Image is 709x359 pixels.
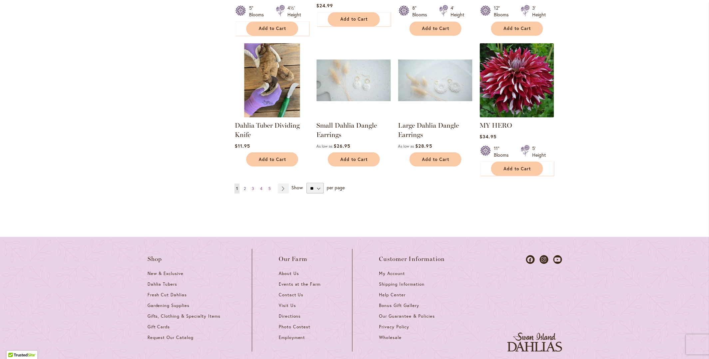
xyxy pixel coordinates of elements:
[526,255,534,264] a: Dahlias on Facebook
[316,112,391,119] a: Small Dahlia Dangle Earrings
[244,186,246,191] span: 2
[287,5,301,18] div: 4½' Height
[328,152,380,166] button: Add to Cart
[148,270,184,276] span: New & Exclusive
[316,43,391,117] img: Small Dahlia Dangle Earrings
[553,255,562,264] a: Dahlias on Youtube
[532,145,546,158] div: 5' Height
[148,281,177,287] span: Dahlia Tubers
[504,26,531,31] span: Add to Cart
[328,12,380,26] button: Add to Cart
[532,5,546,18] div: 3' Height
[250,183,256,193] a: 3
[398,112,472,119] a: Large Dahlia Dangle Earrings
[327,184,345,191] span: per page
[279,313,301,319] span: Directions
[279,255,307,262] span: Our Farm
[235,112,309,119] a: Dahlia Tuber Dividing Knife
[279,292,304,297] span: Contact Us
[259,156,286,162] span: Add to Cart
[539,255,548,264] a: Dahlias on Instagram
[316,143,332,148] span: As low as
[279,324,311,329] span: Photo Contest
[279,281,321,287] span: Events at the Farm
[316,2,333,9] span: $24.99
[480,133,496,139] span: $34.95
[258,183,264,193] a: 4
[379,292,406,297] span: Help Center
[148,334,193,340] span: Request Our Catalog
[148,255,162,262] span: Shop
[249,5,268,18] div: 5" Blooms
[398,121,459,138] a: Large Dahlia Dangle Earrings
[246,152,298,166] button: Add to Cart
[379,324,409,329] span: Privacy Policy
[451,5,464,18] div: 4' Height
[379,334,402,340] span: Wholesale
[267,183,272,193] a: 5
[379,281,424,287] span: Shipping Information
[235,121,300,138] a: Dahlia Tuber Dividing Knife
[235,142,250,149] span: $11.95
[260,186,262,191] span: 4
[504,166,531,171] span: Add to Cart
[379,255,445,262] span: Customer Information
[268,186,271,191] span: 5
[246,21,298,36] button: Add to Cart
[480,121,512,129] a: MY HERO
[279,270,299,276] span: About Us
[409,152,461,166] button: Add to Cart
[291,184,303,191] span: Show
[422,156,449,162] span: Add to Cart
[279,334,305,340] span: Employment
[5,335,24,354] iframe: Launch Accessibility Center
[279,302,296,308] span: Visit Us
[409,21,461,36] button: Add to Cart
[491,21,543,36] button: Add to Cart
[148,313,220,319] span: Gifts, Clothing & Specialty Items
[480,112,554,119] a: My Hero
[494,5,513,18] div: 12" Blooms
[379,313,435,319] span: Our Guarantee & Policies
[398,143,414,148] span: As low as
[398,43,472,117] img: Large Dahlia Dangle Earrings
[148,292,187,297] span: Fresh Cut Dahlias
[259,26,286,31] span: Add to Cart
[242,183,247,193] a: 2
[412,5,431,18] div: 8" Blooms
[235,43,309,117] img: Dahlia Tuber Dividing Knife
[422,26,449,31] span: Add to Cart
[480,43,554,117] img: My Hero
[316,121,377,138] a: Small Dahlia Dangle Earrings
[379,270,405,276] span: My Account
[252,186,254,191] span: 3
[340,16,368,22] span: Add to Cart
[494,145,513,158] div: 11" Blooms
[236,186,238,191] span: 1
[148,302,189,308] span: Gardening Supplies
[334,142,350,149] span: $26.95
[491,161,543,176] button: Add to Cart
[340,156,368,162] span: Add to Cart
[415,142,432,149] span: $28.95
[148,324,170,329] span: Gift Cards
[379,302,419,308] span: Bonus Gift Gallery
